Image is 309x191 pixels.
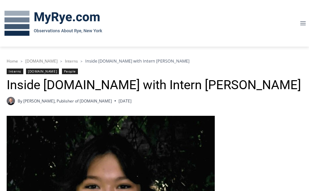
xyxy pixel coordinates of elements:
a: Interns [65,58,78,64]
a: Interns [7,69,23,74]
a: [DOMAIN_NAME] [25,58,58,64]
a: Home [7,58,18,64]
span: By [18,98,22,104]
nav: Breadcrumbs [7,58,302,64]
a: [DOMAIN_NAME] [26,69,59,74]
span: > [21,59,23,64]
a: Author image [7,97,15,105]
span: > [60,59,62,64]
time: [DATE] [119,98,132,104]
a: [PERSON_NAME], Publisher of [DOMAIN_NAME] [23,98,112,104]
span: Inside [DOMAIN_NAME] with Intern [PERSON_NAME] [85,58,189,64]
a: People [62,69,78,74]
span: > [81,59,83,64]
button: Open menu [297,18,309,28]
h1: Inside [DOMAIN_NAME] with Intern [PERSON_NAME] [7,78,302,93]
